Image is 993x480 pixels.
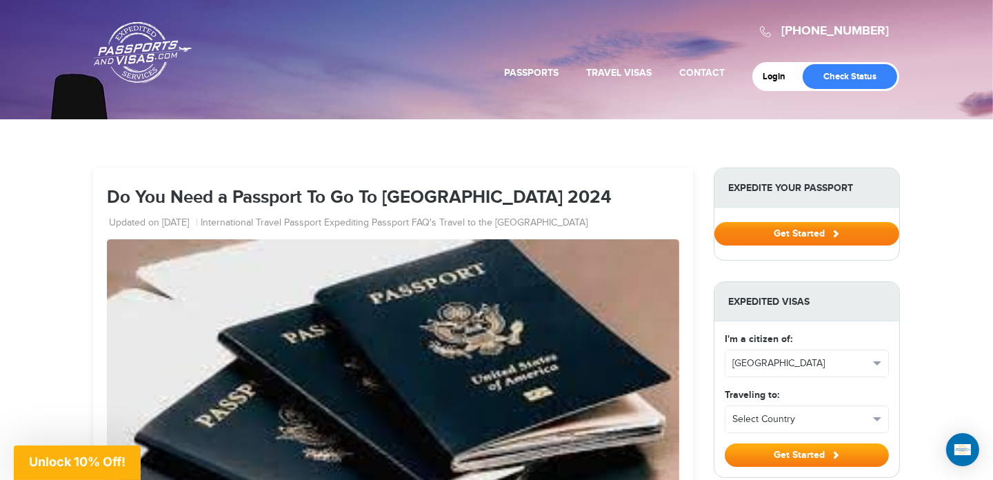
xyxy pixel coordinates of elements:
button: Get Started [714,222,899,246]
a: Passports [504,67,559,79]
a: [PHONE_NUMBER] [781,23,889,39]
a: Login [763,71,795,82]
a: Check Status [803,64,897,89]
span: Unlock 10% Off! [29,454,126,469]
button: Select Country [725,406,888,432]
span: [GEOGRAPHIC_DATA] [732,357,869,370]
a: Passport FAQ's [372,217,437,230]
a: International Travel [201,217,281,230]
h1: Do You Need a Passport To Go To [GEOGRAPHIC_DATA] 2024 [107,188,679,208]
a: Travel Visas [586,67,652,79]
a: Contact [679,67,725,79]
button: [GEOGRAPHIC_DATA] [725,350,888,377]
strong: Expedite Your Passport [714,168,899,208]
a: Passports & [DOMAIN_NAME] [94,21,192,83]
label: I'm a citizen of: [725,332,792,346]
label: Traveling to: [725,388,779,402]
strong: Expedited Visas [714,282,899,321]
li: Updated on [DATE] [109,217,198,230]
a: Travel to the [GEOGRAPHIC_DATA] [439,217,588,230]
button: Get Started [725,443,889,467]
a: Passport Expediting [284,217,369,230]
a: Get Started [714,228,899,239]
span: Select Country [732,412,869,426]
div: Open Intercom Messenger [946,433,979,466]
div: Unlock 10% Off! [14,446,141,480]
